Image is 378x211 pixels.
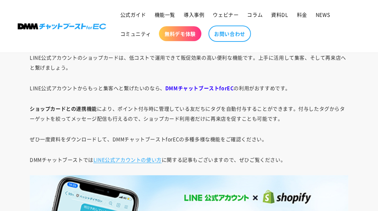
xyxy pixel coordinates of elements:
[184,11,204,18] span: 導入事例
[120,30,151,37] span: コミュニティ
[30,83,348,93] p: LINE公式アカウントからもっと集客へと繋げたいのなら、 の利用がおすすめです。
[267,7,292,22] a: 資料DL
[93,156,162,163] a: LINE公式アカウントの使い方
[30,52,348,72] p: LINE公式アカウントのショップカードは、低コストで運用できて販促効果の高い便利な機能です。上手に活用して集客、そして再来店へと繋げましょう。
[30,105,97,112] b: ショップカードとの連携機能
[165,30,196,37] span: 無料デモ体験
[311,7,334,22] a: NEWS
[30,104,348,123] p: により、ポイント付与時に管理している友だちにタグを自動付与することができます。付与したタグからターゲットを絞ってメッセージ配信も行えるので、ショップカード利用者だけに再来店を促すことも可能です。
[316,11,330,18] span: NEWS
[116,26,156,41] a: コミュニティ
[213,11,239,18] span: ウェビナー
[120,11,146,18] span: 公式ガイド
[30,155,348,165] p: DMMチャットブーストでは に関する記事もございますので、ぜひご覧ください。
[293,7,311,22] a: 料金
[18,23,106,29] img: 株式会社DMM Boost
[247,11,263,18] span: コラム
[165,84,234,91] b: DMMチャットブーストforEC
[150,7,179,22] a: 機能一覧
[208,26,251,42] a: お問い合わせ
[30,134,348,144] p: ぜひ一度資料をダウンロードして、DMMチャットブーストforECの多種多様な機能をご確認ください。
[159,26,201,41] a: 無料デモ体験
[208,7,243,22] a: ウェビナー
[214,30,245,37] span: お問い合わせ
[243,7,267,22] a: コラム
[155,11,175,18] span: 機能一覧
[297,11,307,18] span: 料金
[271,11,288,18] span: 資料DL
[116,7,150,22] a: 公式ガイド
[179,7,208,22] a: 導入事例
